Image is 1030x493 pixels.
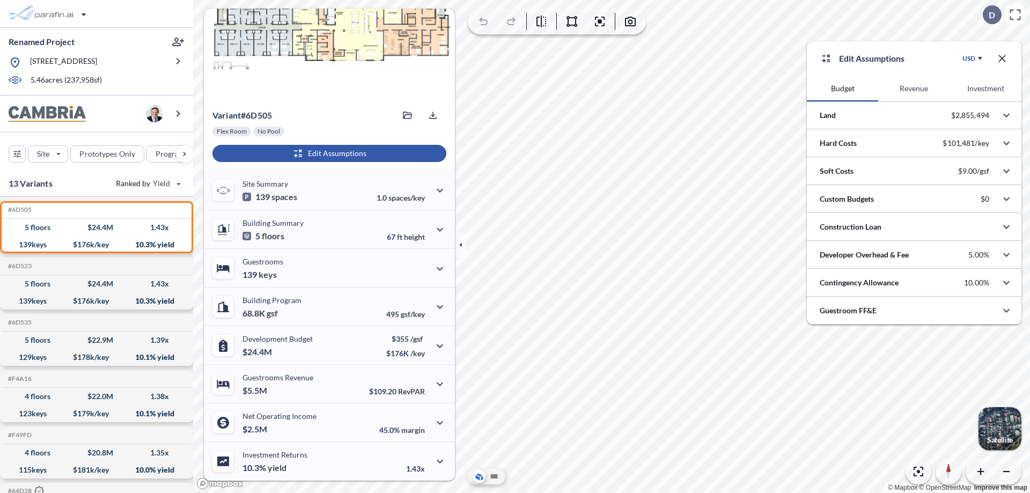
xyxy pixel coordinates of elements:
p: Satellite [987,436,1013,444]
p: 5.46 acres ( 237,958 sf) [31,75,102,86]
button: Site Plan [488,470,501,483]
p: Net Operating Income [242,411,317,421]
p: 13 Variants [9,177,53,190]
p: Hard Costs [820,138,857,149]
p: Program [156,149,186,159]
span: spaces [271,192,297,202]
img: BrandImage [9,106,86,122]
p: 139 [242,269,277,280]
p: 5 [242,231,284,241]
p: Guestroom FF&E [820,305,877,316]
img: Switcher Image [979,407,1021,450]
span: gsf/key [401,310,425,319]
h5: Click to copy the code [6,375,32,382]
span: Variant [212,110,241,120]
h5: Click to copy the code [6,431,32,439]
div: USD [962,54,975,63]
p: [STREET_ADDRESS] [30,56,97,69]
button: Edit Assumptions [212,145,446,162]
p: Flex Room [217,127,247,136]
p: Guestrooms [242,257,283,266]
button: Site [28,145,68,163]
p: Land [820,110,836,121]
p: Developer Overhead & Fee [820,249,909,260]
p: Building Summary [242,218,304,227]
p: Site Summary [242,179,288,188]
p: Custom Budgets [820,194,874,204]
p: Investment Returns [242,450,307,459]
p: $176K [386,349,425,358]
p: $101,481/key [943,138,989,148]
span: yield [268,462,286,473]
button: Prototypes Only [70,145,144,163]
button: Budget [807,76,878,101]
p: 68.8K [242,308,278,319]
span: /gsf [410,334,423,343]
span: Yield [153,178,171,189]
a: Improve this map [974,484,1027,491]
span: ft [397,232,402,241]
h5: Click to copy the code [6,319,32,326]
p: 67 [387,232,425,241]
p: Edit Assumptions [839,52,904,65]
p: D [989,10,995,20]
span: keys [259,269,277,280]
p: Renamed Project [9,36,75,48]
p: Construction Loan [820,222,881,232]
a: Mapbox homepage [196,477,244,490]
p: 1.43x [406,464,425,473]
p: Guestrooms Revenue [242,373,313,382]
button: Investment [950,76,1021,101]
p: $355 [386,334,425,343]
button: Switcher ImageSatellite [979,407,1021,450]
h5: Click to copy the code [6,262,32,270]
span: margin [401,425,425,435]
p: 45.0% [379,425,425,435]
img: user logo [146,105,163,122]
p: $0 [981,194,989,204]
p: Soft Costs [820,166,854,176]
p: 1.0 [377,193,425,202]
p: $109.20 [369,387,425,396]
p: 495 [386,310,425,319]
p: Site [37,149,49,159]
a: Mapbox [888,484,917,491]
p: 10.00% [964,278,989,288]
p: $2,855,494 [951,111,989,120]
button: Aerial View [473,470,485,483]
span: height [404,232,425,241]
button: Program [146,145,204,163]
p: 10.3% [242,462,286,473]
p: Contingency Allowance [820,277,899,288]
p: Prototypes Only [79,149,135,159]
span: floors [262,231,284,241]
p: Development Budget [242,334,313,343]
a: OpenStreetMap [919,484,971,491]
span: RevPAR [398,387,425,396]
p: Building Program [242,296,301,305]
span: spaces/key [388,193,425,202]
p: # 6d505 [212,110,272,121]
button: Ranked by Yield [107,175,188,192]
p: $24.4M [242,347,274,357]
span: /key [410,349,425,358]
span: gsf [267,308,278,319]
button: Revenue [878,76,950,101]
p: $2.5M [242,424,269,435]
p: $5.5M [242,385,269,396]
h5: Click to copy the code [6,206,32,214]
p: 139 [242,192,297,202]
p: $9.00/gsf [958,166,989,176]
p: No Pool [257,127,280,136]
p: 5.00% [968,250,989,260]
